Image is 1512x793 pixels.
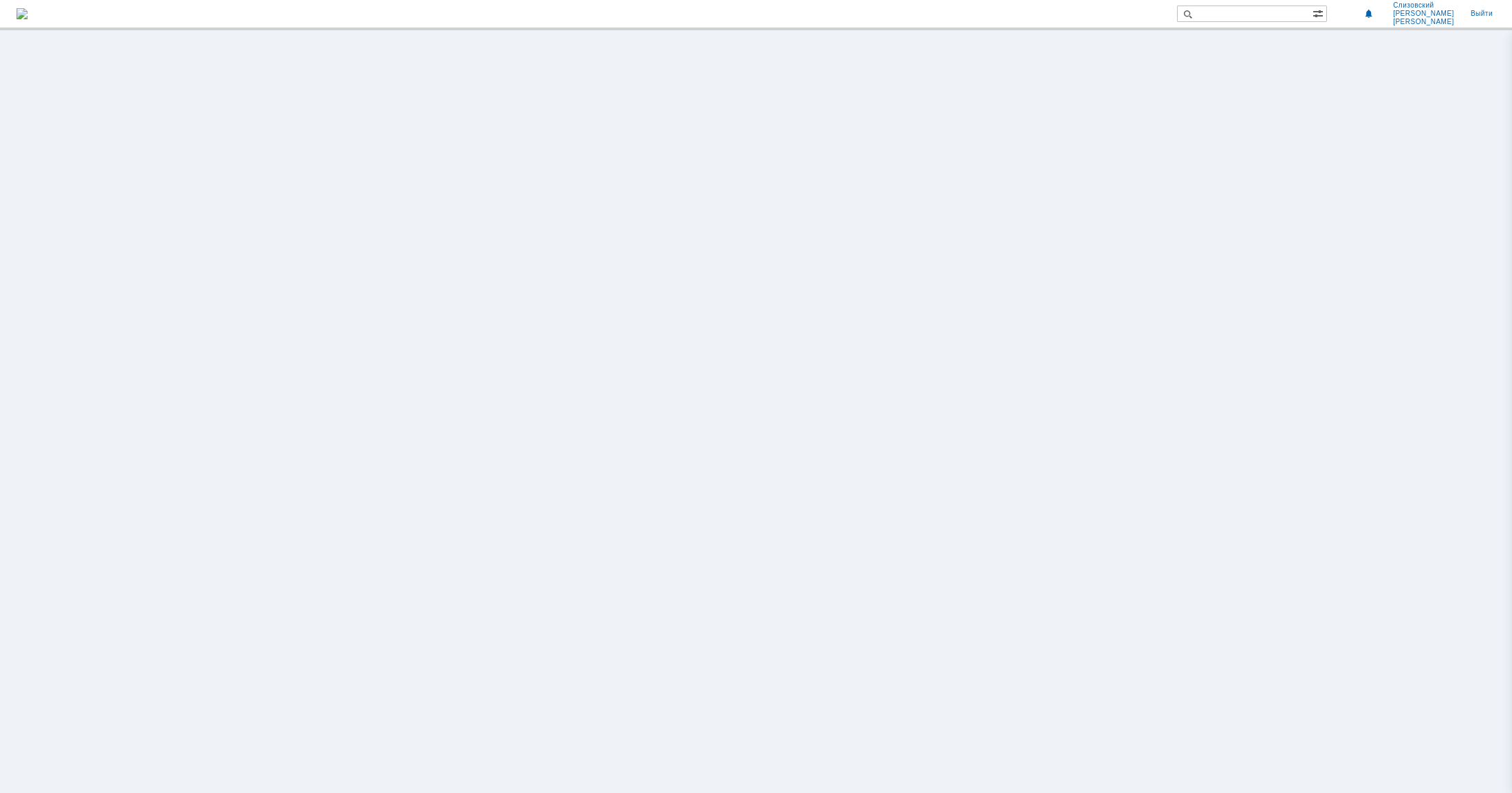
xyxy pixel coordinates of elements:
span: Слизовский [1393,1,1454,10]
img: logo [17,8,28,19]
span: Расширенный поиск [1313,6,1326,19]
span: [PERSON_NAME] [1393,18,1454,26]
a: Перейти на домашнюю страницу [17,8,28,19]
span: [PERSON_NAME] [1393,10,1454,18]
